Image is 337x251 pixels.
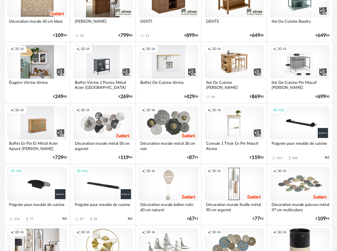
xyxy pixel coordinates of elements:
span: Creation icon [208,230,211,235]
div: € 99 [119,156,133,160]
span: Creation icon [208,169,211,174]
span: 699 [317,95,326,99]
div: Poignée pour meuble de cuisine [73,201,133,213]
div: € 00 [316,95,330,99]
div: Décoration murale métal 38 cm noir [139,139,198,152]
div: 54 [93,217,97,221]
span: 3D IA [277,169,286,174]
div: Buffet En Pin Et Métal Acier Ajouré [PERSON_NAME] [7,139,67,152]
span: Creation icon [142,108,146,113]
div: Décoration murale feuille métal 90 cm argenté [204,201,264,213]
div: 131 [14,217,20,221]
span: Creation icon [142,169,146,174]
div: € 93 [187,217,198,221]
div: 3D HQ [270,107,287,114]
span: Creation icon [273,47,277,52]
span: Creation icon [273,230,277,235]
a: Creation icon 3D IA Console 1 Tiroir En Pin Massif Alvina €15900 [202,104,267,164]
div: Décoration murale ballon rotin 60 cm naturel [139,201,198,213]
div: 3D HQ [8,167,25,175]
div: € 00 [250,34,264,38]
span: 3D IA [15,108,24,113]
div: Poignée pour meuble de cuisine [270,139,330,152]
div: 10 [80,34,84,38]
div: 157 [277,156,282,160]
span: 3D IA [212,230,221,235]
a: 3D HQ Poignée pour meuble de cuisine 131 Download icon 77 N.C [5,165,70,225]
div: Ilot De Cuisine [PERSON_NAME] [204,79,264,91]
div: 106 [292,156,298,160]
span: Creation icon [208,108,211,113]
span: 249 [55,95,63,99]
span: 119 [120,156,129,160]
span: Creation icon [11,230,14,235]
a: 3D HQ Poignée pour meuble de cuisine 87 Download icon 54 N.C [71,165,135,225]
span: 3D IA [146,108,155,113]
span: Download icon [89,217,93,221]
a: 3D HQ Poignée pour meuble de cuisine 157 Download icon 106 N.C [267,104,332,164]
span: Creation icon [76,47,80,52]
span: N.C [128,217,133,221]
a: Creation icon 3D IA Décoration murale poisson métal 47 cm multicolore €10999 [267,165,332,225]
div: Étagère Vitrine Alvina [7,79,67,91]
div: DENTI [139,17,198,30]
div: € 00 [184,34,198,38]
div: € 00 [316,34,330,38]
span: 67 [189,217,195,221]
div: € 00 [184,95,198,99]
span: N.C [62,217,67,221]
span: N.C [325,156,330,160]
div: Console 1 Tiroir En Pin Massif Alvina [204,139,264,152]
span: 729 [55,156,63,160]
span: Download icon [25,217,29,221]
span: 3D IA [146,230,155,235]
span: 109 [55,34,63,38]
span: 87 [189,156,195,160]
span: 3D IA [15,47,24,52]
div: Décoration murale 60 cm blanc [7,17,67,30]
div: € 00 [119,34,133,38]
span: 3D IA [146,169,155,174]
a: Creation icon 3D IA Décoration murale feuille métal 90 cm argenté €7792 [202,165,267,225]
div: [PERSON_NAME] [73,17,133,30]
span: 799 [120,34,129,38]
div: € 00 [250,156,264,160]
div: 87 [80,217,84,221]
div: € 92 [253,217,264,221]
span: Creation icon [76,108,80,113]
div: € 00 [53,156,67,160]
div: 11 [146,34,149,38]
span: 3D IA [277,230,286,235]
div: 77 [29,217,33,221]
a: Creation icon 3D IA Étagère Vitrine Alvina €24900 [5,43,70,103]
div: Ilot De Cuisine Pin Massif [PERSON_NAME] [270,79,330,91]
div: Ilot De Cuisine Baudry [270,17,330,30]
a: Creation icon 3D IA Décoration murale métal 38 cm noir €8795 [136,104,201,164]
span: Creation icon [208,47,211,52]
span: 429 [186,95,195,99]
span: Creation icon [76,230,80,235]
div: Buffet Vitrine 2 Portes Métal Acier [GEOGRAPHIC_DATA] [73,79,133,91]
div: Décoration murale poisson métal 47 cm multicolore [270,201,330,213]
div: € 99 [316,217,330,221]
span: 3D IA [277,47,286,52]
span: 3D IA [81,108,90,113]
span: 109 [317,217,326,221]
a: Creation icon 3D IA Ilot De Cuisine [PERSON_NAME] 14 €86900 [202,43,267,103]
div: € 00 [250,95,264,99]
div: € 00 [119,95,133,99]
span: 159 [252,156,260,160]
div: € 99 [53,34,67,38]
a: Creation icon 3D IA Ilot De Cuisine Pin Massif [PERSON_NAME] €69900 [267,43,332,103]
span: 3D IA [212,169,221,174]
span: 869 [252,95,260,99]
div: DENTE [204,17,264,30]
span: Creation icon [142,230,146,235]
div: € 00 [53,95,67,99]
span: Creation icon [273,169,277,174]
div: Buffet De Cuisine Alvina [139,79,198,91]
div: 3D HQ [74,167,90,175]
a: Creation icon 3D IA Décoration murale ballon rotin 60 cm naturel €6793 [136,165,201,225]
span: 899 [186,34,195,38]
span: Creation icon [11,108,14,113]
